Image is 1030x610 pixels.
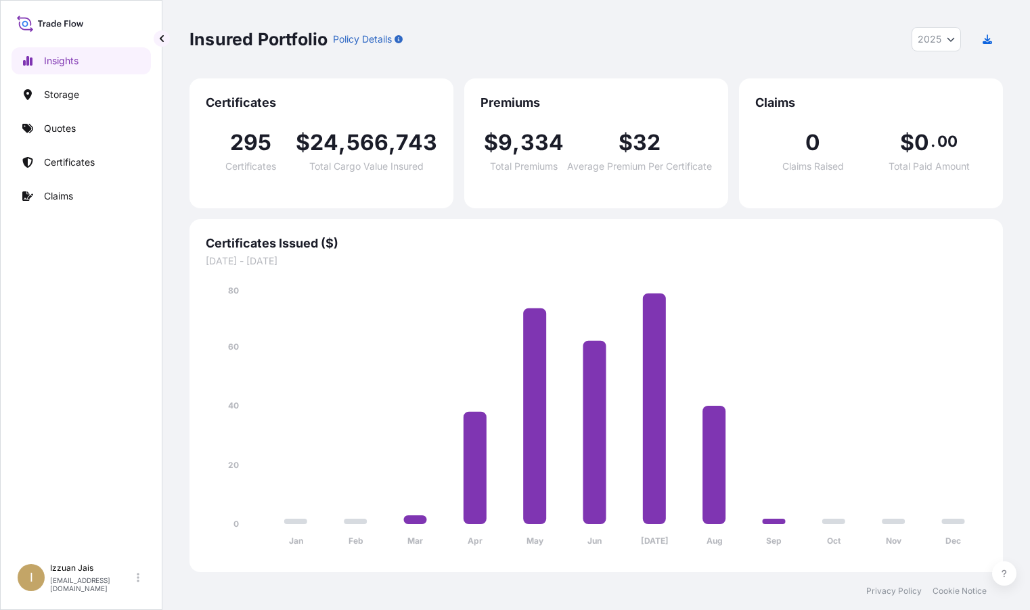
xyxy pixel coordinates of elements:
[225,162,276,171] span: Certificates
[641,536,669,546] tspan: [DATE]
[333,32,392,46] p: Policy Details
[886,536,902,546] tspan: Nov
[945,536,961,546] tspan: Dec
[766,536,782,546] tspan: Sep
[189,28,328,50] p: Insured Portfolio
[468,536,483,546] tspan: Apr
[933,586,987,596] a: Cookie Notice
[484,132,498,154] span: $
[206,235,987,252] span: Certificates Issued ($)
[50,576,134,592] p: [EMAIL_ADDRESS][DOMAIN_NAME]
[50,563,134,573] p: Izzuan Jais
[230,132,272,154] span: 295
[12,115,151,142] a: Quotes
[44,88,79,101] p: Storage
[866,586,922,596] a: Privacy Policy
[12,81,151,108] a: Storage
[918,32,941,46] span: 2025
[12,183,151,210] a: Claims
[338,132,346,154] span: ,
[44,122,76,135] p: Quotes
[396,132,437,154] span: 743
[407,536,423,546] tspan: Mar
[498,132,512,154] span: 9
[228,342,239,352] tspan: 60
[512,132,520,154] span: ,
[30,571,33,584] span: I
[889,162,970,171] span: Total Paid Amount
[937,136,958,147] span: 00
[520,132,564,154] span: 334
[228,400,239,410] tspan: 40
[567,162,712,171] span: Average Premium Per Certificate
[44,189,73,203] p: Claims
[44,54,79,68] p: Insights
[310,132,338,154] span: 24
[44,156,95,169] p: Certificates
[827,536,841,546] tspan: Oct
[755,95,987,111] span: Claims
[12,149,151,176] a: Certificates
[619,132,633,154] span: $
[12,47,151,74] a: Insights
[206,254,987,268] span: [DATE] - [DATE]
[931,136,935,147] span: .
[289,536,303,546] tspan: Jan
[233,519,239,529] tspan: 0
[480,95,712,111] span: Premiums
[527,536,544,546] tspan: May
[900,132,914,154] span: $
[346,132,389,154] span: 566
[309,162,424,171] span: Total Cargo Value Insured
[912,27,961,51] button: Year Selector
[349,536,363,546] tspan: Feb
[587,536,602,546] tspan: Jun
[707,536,723,546] tspan: Aug
[782,162,844,171] span: Claims Raised
[805,132,820,154] span: 0
[633,132,660,154] span: 32
[228,460,239,470] tspan: 20
[228,285,239,296] tspan: 80
[296,132,310,154] span: $
[388,132,396,154] span: ,
[490,162,558,171] span: Total Premiums
[206,95,437,111] span: Certificates
[914,132,929,154] span: 0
